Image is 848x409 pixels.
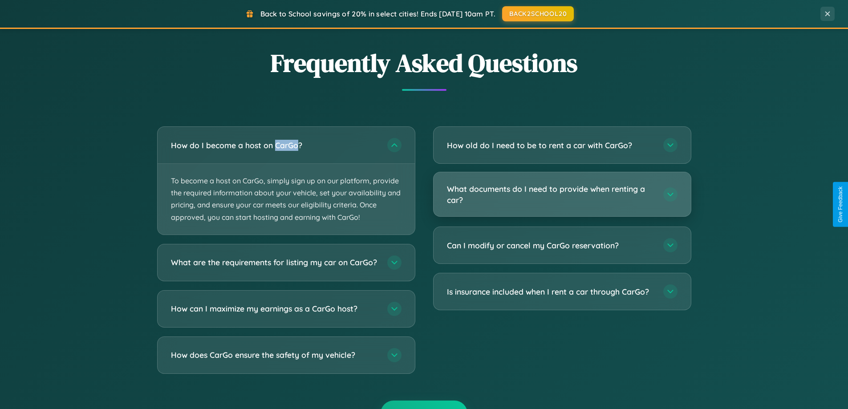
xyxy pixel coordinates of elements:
[447,140,654,151] h3: How old do I need to be to rent a car with CarGo?
[171,349,378,360] h3: How does CarGo ensure the safety of my vehicle?
[447,183,654,205] h3: What documents do I need to provide when renting a car?
[157,46,691,80] h2: Frequently Asked Questions
[447,286,654,297] h3: Is insurance included when I rent a car through CarGo?
[260,9,495,18] span: Back to School savings of 20% in select cities! Ends [DATE] 10am PT.
[158,164,415,235] p: To become a host on CarGo, simply sign up on our platform, provide the required information about...
[171,303,378,314] h3: How can I maximize my earnings as a CarGo host?
[502,6,574,21] button: BACK2SCHOOL20
[837,186,844,223] div: Give Feedback
[447,240,654,251] h3: Can I modify or cancel my CarGo reservation?
[171,257,378,268] h3: What are the requirements for listing my car on CarGo?
[171,140,378,151] h3: How do I become a host on CarGo?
